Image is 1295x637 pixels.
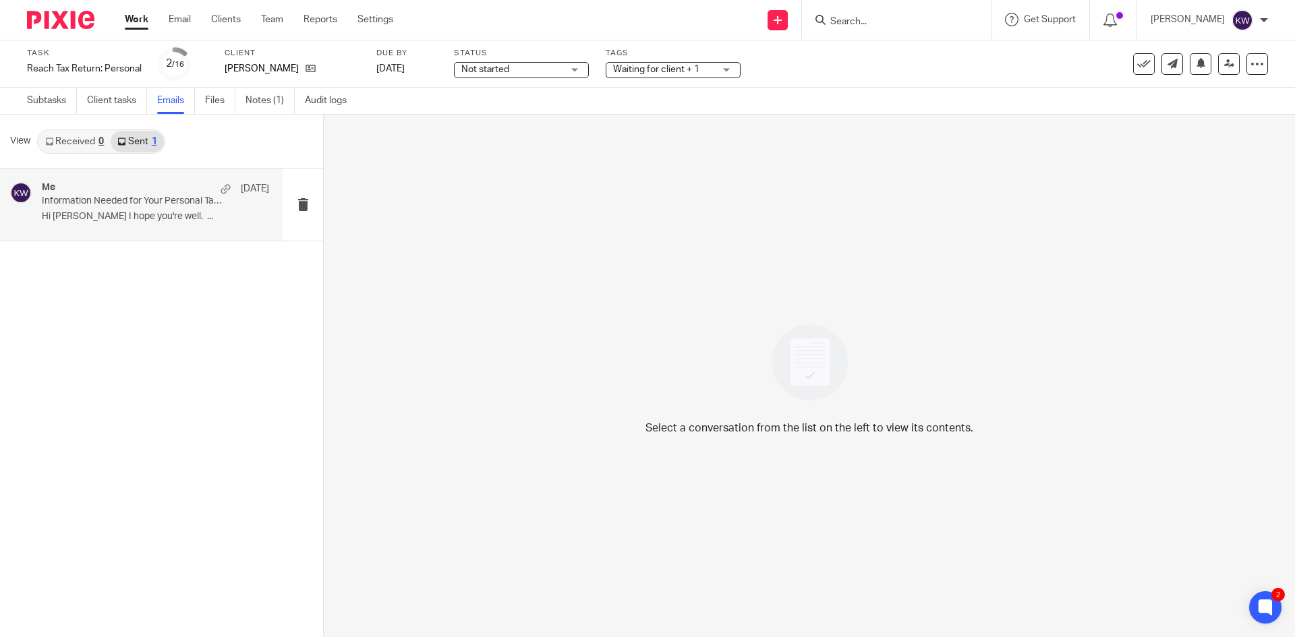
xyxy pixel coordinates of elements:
[10,182,32,204] img: svg%3E
[166,56,184,71] div: 2
[305,88,357,114] a: Audit logs
[42,211,269,222] p: Hi [PERSON_NAME] I hope you're well. ...
[829,16,950,28] input: Search
[42,195,224,207] p: Information Needed for Your Personal Tax Return
[376,48,437,59] label: Due by
[241,182,269,195] p: [DATE]
[87,88,147,114] a: Client tasks
[157,88,195,114] a: Emails
[27,62,142,75] div: Reach Tax Return: Personal
[1024,15,1076,24] span: Get Support
[225,48,359,59] label: Client
[27,11,94,29] img: Pixie
[27,88,77,114] a: Subtasks
[645,420,973,436] p: Select a conversation from the list on the left to view its contents.
[357,13,393,26] a: Settings
[98,137,104,146] div: 0
[225,62,299,75] p: [PERSON_NAME]
[10,134,30,148] span: View
[613,65,699,74] span: Waiting for client + 1
[211,13,241,26] a: Clients
[1151,13,1225,26] p: [PERSON_NAME]
[1232,9,1253,31] img: svg%3E
[606,48,741,59] label: Tags
[172,61,184,68] small: /16
[152,137,157,146] div: 1
[376,64,405,73] span: [DATE]
[1271,588,1285,601] div: 2
[27,48,142,59] label: Task
[454,48,589,59] label: Status
[169,13,191,26] a: Email
[763,315,857,409] img: image
[125,13,148,26] a: Work
[304,13,337,26] a: Reports
[38,131,111,152] a: Received0
[42,182,55,193] h4: Me
[111,131,163,152] a: Sent1
[246,88,295,114] a: Notes (1)
[261,13,283,26] a: Team
[205,88,235,114] a: Files
[461,65,509,74] span: Not started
